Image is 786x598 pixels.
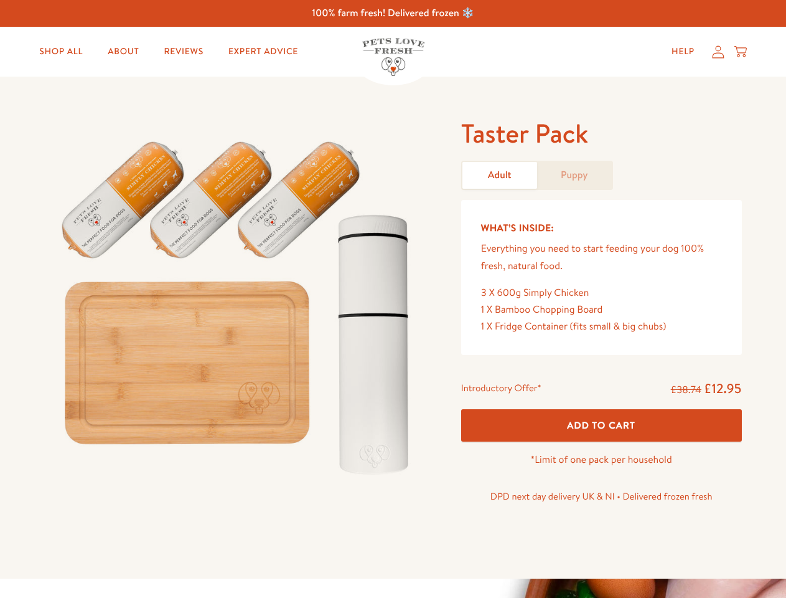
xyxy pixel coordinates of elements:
span: 1 X Bamboo Chopping Board [481,303,603,316]
a: Puppy [537,162,612,189]
a: Expert Advice [218,39,308,64]
span: £12.95 [704,379,742,397]
div: 3 X 600g Simply Chicken [481,285,722,301]
h1: Taster Pack [461,116,742,151]
a: About [98,39,149,64]
a: Help [662,39,704,64]
button: Add To Cart [461,409,742,442]
a: Reviews [154,39,213,64]
s: £38.74 [671,383,701,397]
div: Introductory Offer* [461,380,541,399]
span: Add To Cart [567,419,635,432]
p: DPD next day delivery UK & NI • Delivered frozen fresh [461,488,742,505]
p: Everything you need to start feeding your dog 100% fresh, natural food. [481,240,722,274]
a: Adult [462,162,537,189]
img: Taster Pack - Adult [45,116,431,488]
div: 1 X Fridge Container (fits small & big chubs) [481,318,722,335]
a: Shop All [29,39,93,64]
p: *Limit of one pack per household [461,452,742,468]
h5: What’s Inside: [481,220,722,236]
img: Pets Love Fresh [362,38,424,76]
